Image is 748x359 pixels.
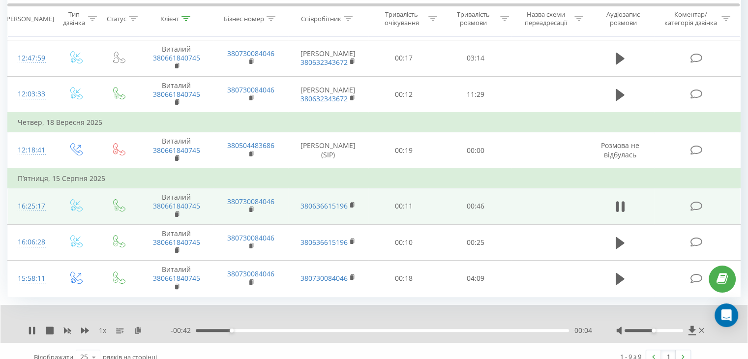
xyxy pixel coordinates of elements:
div: 16:06:28 [18,233,44,252]
div: [PERSON_NAME] [4,14,54,23]
a: 380636615196 [300,201,348,210]
td: Виталий [139,261,213,297]
a: 380661840745 [153,90,200,99]
div: Аудіозапис розмови [595,10,652,27]
td: Виталий [139,224,213,261]
a: 380730084046 [227,85,274,94]
a: 380730084046 [227,233,274,242]
div: Назва схеми переадресації [520,10,572,27]
a: 380661840745 [153,238,200,247]
td: 00:18 [368,261,440,297]
a: 380730084046 [227,49,274,58]
td: [PERSON_NAME] [288,40,368,77]
td: [PERSON_NAME] (SIP) [288,132,368,169]
div: Коментар/категорія дзвінка [661,10,719,27]
a: 380504483686 [227,141,274,150]
td: Четвер, 18 Вересня 2025 [8,113,741,132]
div: Тривалість очікування [377,10,426,27]
a: 380730084046 [227,269,274,278]
td: 00:25 [440,224,511,261]
td: 00:10 [368,224,440,261]
span: 00:04 [574,326,592,335]
div: Статус [107,14,126,23]
a: 380730084046 [300,273,348,283]
td: 00:00 [440,132,511,169]
div: 16:25:17 [18,197,44,216]
a: 380632343672 [300,94,348,103]
div: Клієнт [160,14,179,23]
td: 00:17 [368,40,440,77]
a: 380661840745 [153,201,200,210]
td: Виталий [139,76,213,113]
a: 380661840745 [153,273,200,283]
div: Тривалість розмови [449,10,498,27]
div: 15:58:11 [18,269,44,288]
td: Виталий [139,132,213,169]
span: Розмова не відбулась [601,141,639,159]
a: 380661840745 [153,53,200,62]
div: Accessibility label [652,329,656,332]
div: Тип дзвінка [62,10,85,27]
td: 00:11 [368,188,440,225]
td: П’ятниця, 15 Серпня 2025 [8,169,741,188]
td: [PERSON_NAME] [288,76,368,113]
div: Open Intercom Messenger [715,303,738,327]
td: 03:14 [440,40,511,77]
div: 12:03:33 [18,85,44,104]
div: 12:18:41 [18,141,44,160]
span: 1 x [99,326,106,335]
td: Виталий [139,188,213,225]
div: Співробітник [301,14,341,23]
a: 380661840745 [153,146,200,155]
div: Бізнес номер [224,14,264,23]
a: 380632343672 [300,58,348,67]
span: - 00:42 [171,326,196,335]
div: 12:47:59 [18,49,44,68]
div: Accessibility label [230,329,234,332]
td: 11:29 [440,76,511,113]
a: 380730084046 [227,197,274,206]
td: 04:09 [440,261,511,297]
td: 00:46 [440,188,511,225]
td: 00:12 [368,76,440,113]
td: Виталий [139,40,213,77]
td: 00:19 [368,132,440,169]
a: 380636615196 [300,238,348,247]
